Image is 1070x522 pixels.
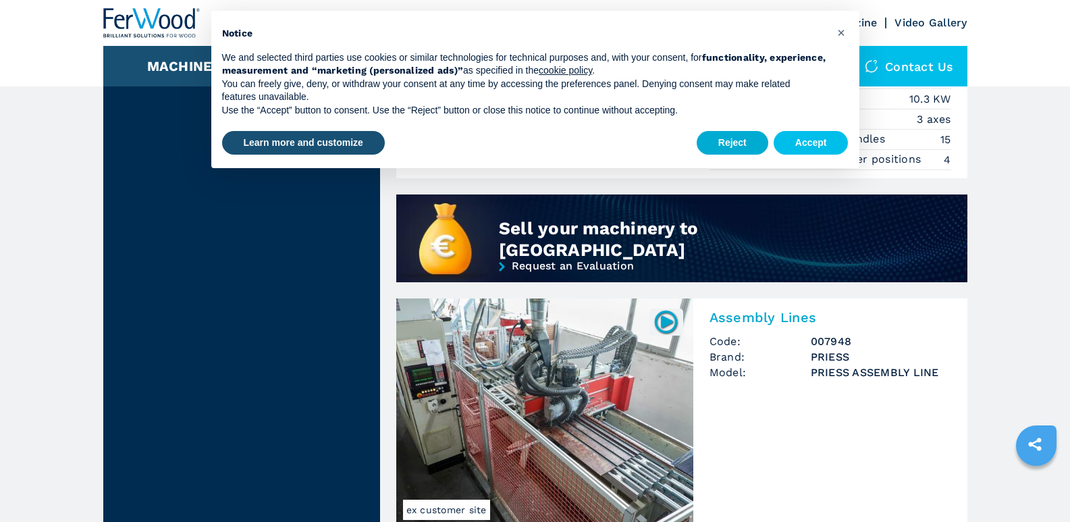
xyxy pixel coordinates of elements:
em: 10.3 KW [909,91,951,107]
em: 15 [940,132,951,147]
button: Learn more and customize [222,131,385,155]
span: ex customer site [403,500,490,520]
img: 007948 [653,309,679,335]
button: Reject [697,131,768,155]
a: sharethis [1018,427,1052,461]
button: Close this notice [831,22,853,43]
span: × [837,24,845,41]
em: 3 axes [917,111,951,127]
span: Code: [710,334,811,349]
img: Ferwood [103,8,200,38]
button: Machines [147,58,221,74]
iframe: Chat [1013,461,1060,512]
p: You can freely give, deny, or withdraw your consent at any time by accessing the preferences pane... [222,78,827,104]
h2: Notice [222,27,827,41]
h2: Assembly Lines [710,309,951,325]
a: cookie policy [539,65,592,76]
span: Model: [710,365,811,380]
em: 4 [944,152,951,167]
h3: PRIESS [811,349,951,365]
strong: functionality, experience, measurement and “marketing (personalized ads)” [222,52,826,76]
div: Contact us [851,46,967,86]
h3: 007948 [811,334,951,349]
img: Contact us [865,59,878,73]
p: We and selected third parties use cookies or similar technologies for technical purposes and, wit... [222,51,827,78]
div: Sell your machinery to [GEOGRAPHIC_DATA] [499,217,874,261]
h3: PRIESS ASSEMBLY LINE [811,365,951,380]
p: Use the “Accept” button to consent. Use the “Reject” button or close this notice to continue with... [222,104,827,118]
button: Accept [774,131,849,155]
span: Brand: [710,349,811,365]
a: Request an Evaluation [396,261,967,306]
a: Video Gallery [894,16,967,29]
